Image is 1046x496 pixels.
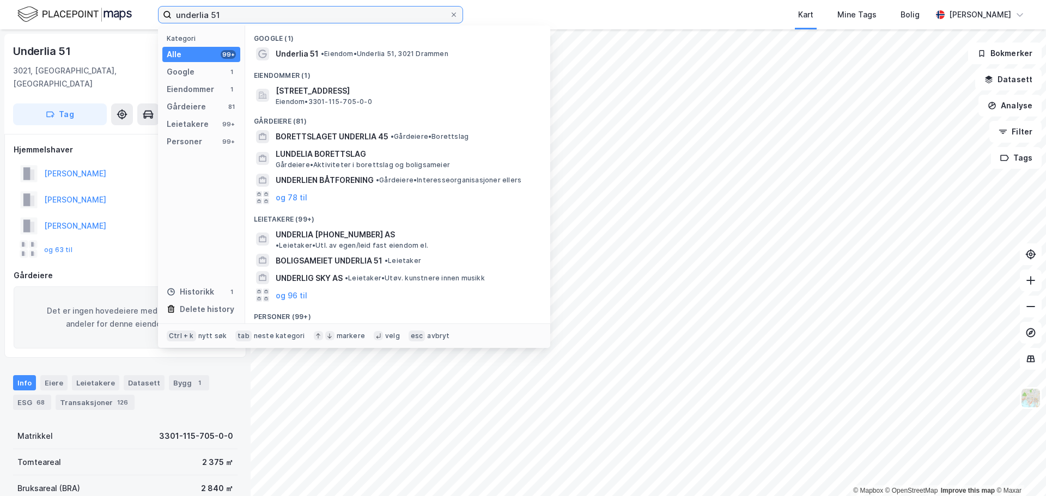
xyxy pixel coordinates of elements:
[13,395,51,410] div: ESG
[167,48,181,61] div: Alle
[245,63,550,82] div: Eiendommer (1)
[13,42,73,60] div: Underlia 51
[167,118,209,131] div: Leietakere
[989,121,1042,143] button: Filter
[885,487,938,494] a: OpenStreetMap
[391,132,394,140] span: •
[14,269,237,282] div: Gårdeiere
[321,50,448,58] span: Eiendom • Underlia 51, 3021 Drammen
[17,5,132,24] img: logo.f888ab2527a4732fd821a326f86c7f29.svg
[159,430,233,443] div: 3301-115-705-0-0
[180,303,234,316] div: Delete history
[276,97,372,106] span: Eiendom • 3301-115-705-0-0
[13,64,175,90] div: 3021, [GEOGRAPHIC_DATA], [GEOGRAPHIC_DATA]
[391,132,469,141] span: Gårdeiere • Borettslag
[991,147,1042,169] button: Tags
[276,191,307,204] button: og 78 til
[276,228,395,241] span: UNDERLIA [PHONE_NUMBER] AS
[853,487,883,494] a: Mapbox
[345,274,485,283] span: Leietaker • Utøv. kunstnere innen musikk
[227,68,236,76] div: 1
[167,83,214,96] div: Eiendommer
[194,377,205,388] div: 1
[221,120,236,128] div: 99+
[978,95,1042,117] button: Analyse
[227,85,236,94] div: 1
[245,26,550,45] div: Google (1)
[837,8,877,21] div: Mine Tags
[276,161,450,169] span: Gårdeiere • Aktiviteter i borettslag og boligsameier
[227,287,236,296] div: 1
[941,487,995,494] a: Improve this map
[34,397,47,408] div: 68
[72,375,119,390] div: Leietakere
[17,430,53,443] div: Matrikkel
[798,8,813,21] div: Kart
[115,397,130,408] div: 126
[167,330,196,341] div: Ctrl + k
[276,241,428,250] span: Leietaker • Utl. av egen/leid fast eiendom el.
[235,330,252,341] div: tab
[167,65,194,78] div: Google
[949,8,1011,21] div: [PERSON_NAME]
[17,456,61,469] div: Tomteareal
[276,47,319,60] span: Underlia 51
[221,137,236,146] div: 99+
[276,130,388,143] span: BORETTSLAGET UNDERLIA 45
[276,84,537,97] span: [STREET_ADDRESS]
[245,108,550,128] div: Gårdeiere (81)
[1020,388,1041,408] img: Z
[245,304,550,323] div: Personer (99+)
[276,148,537,161] span: LUNDELIA BORETTSLAG
[975,69,1042,90] button: Datasett
[14,143,237,156] div: Hjemmelshaver
[254,332,305,340] div: neste kategori
[169,375,209,390] div: Bygg
[901,8,920,21] div: Bolig
[337,332,365,340] div: markere
[276,254,382,267] span: BOLIGSAMEIET UNDERLIA 51
[992,444,1046,496] div: Kontrollprogram for chat
[427,332,449,340] div: avbryt
[167,100,206,113] div: Gårdeiere
[321,50,324,58] span: •
[17,482,80,495] div: Bruksareal (BRA)
[201,482,233,495] div: 2 840 ㎡
[167,285,214,298] div: Historikk
[385,256,421,265] span: Leietaker
[376,176,521,185] span: Gårdeiere • Interesseorganisasjoner ellers
[56,395,135,410] div: Transaksjoner
[167,34,240,42] div: Kategori
[124,375,165,390] div: Datasett
[202,456,233,469] div: 2 375 ㎡
[14,286,237,348] div: Det er ingen hovedeiere med signifikante andeler for denne eiendommen
[345,274,348,282] span: •
[13,375,36,390] div: Info
[276,174,374,187] span: UNDERLIEN BÅTFORENING
[385,332,400,340] div: velg
[968,42,1042,64] button: Bokmerker
[409,330,425,341] div: esc
[276,241,279,249] span: •
[40,375,68,390] div: Eiere
[385,256,388,265] span: •
[992,444,1046,496] iframe: Chat Widget
[245,206,550,226] div: Leietakere (99+)
[276,289,307,302] button: og 96 til
[276,272,343,285] span: UNDERLIG SKY AS
[221,50,236,59] div: 99+
[167,135,202,148] div: Personer
[198,332,227,340] div: nytt søk
[172,7,449,23] input: Søk på adresse, matrikkel, gårdeiere, leietakere eller personer
[13,103,107,125] button: Tag
[227,102,236,111] div: 81
[376,176,379,184] span: •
